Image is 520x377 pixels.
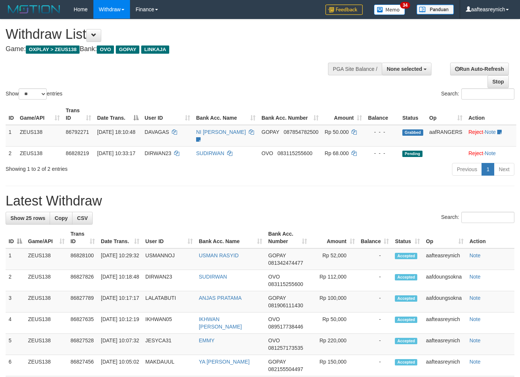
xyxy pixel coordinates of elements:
a: Note [470,359,481,365]
td: IKHWAN05 [142,312,196,334]
span: GOPAY [268,295,286,301]
span: CSV [77,215,88,221]
a: NI [PERSON_NAME] [196,129,246,135]
td: [DATE] 10:05:02 [98,355,142,376]
a: Note [485,129,496,135]
span: Accepted [395,338,417,344]
td: aafteasreynich [423,334,466,355]
a: YA [PERSON_NAME] [199,359,250,365]
td: ZEUS138 [25,291,68,312]
button: None selected [382,63,431,75]
td: MAKDAUUL [142,355,196,376]
select: Showentries [19,88,47,100]
span: OVO [268,316,280,322]
span: Accepted [395,317,417,323]
td: aafteasreynich [423,248,466,270]
td: · [465,125,516,147]
th: Trans ID: activate to sort column ascending [68,227,98,248]
td: 6 [6,355,25,376]
a: Note [470,252,481,258]
a: Note [470,337,481,343]
span: Accepted [395,253,417,259]
input: Search: [461,88,514,100]
td: 86827826 [68,270,98,291]
span: DAVAGAS [145,129,169,135]
td: · [465,146,516,160]
span: Copy 081906111430 to clipboard [268,302,303,308]
span: Accepted [395,274,417,280]
a: IKHWAN [PERSON_NAME] [199,316,242,330]
td: aafteasreynich [423,355,466,376]
td: - [358,334,392,355]
div: Showing 1 to 2 of 2 entries [6,162,211,173]
label: Search: [441,212,514,223]
span: GOPAY [268,252,286,258]
a: Show 25 rows [6,212,50,224]
td: 5 [6,334,25,355]
td: 1 [6,248,25,270]
td: ZEUS138 [25,270,68,291]
span: OVO [261,150,273,156]
td: ZEUS138 [25,312,68,334]
span: [DATE] 18:10:48 [97,129,135,135]
td: aafdoungsokna [423,270,466,291]
td: 3 [6,291,25,312]
th: Bank Acc. Name: activate to sort column ascending [196,227,265,248]
td: Rp 52,000 [310,248,357,270]
a: CSV [72,212,93,224]
td: 86827528 [68,334,98,355]
td: Rp 100,000 [310,291,357,312]
div: - - - [368,128,396,136]
td: ZEUS138 [25,334,68,355]
td: Rp 150,000 [310,355,357,376]
th: ID [6,104,17,125]
th: Action [467,227,514,248]
a: Copy [50,212,72,224]
th: Status [399,104,426,125]
td: aafRANGERS [426,125,465,147]
th: Bank Acc. Name: activate to sort column ascending [193,104,259,125]
td: [DATE] 10:18:48 [98,270,142,291]
td: ZEUS138 [25,248,68,270]
a: Reject [468,129,483,135]
td: 86828100 [68,248,98,270]
th: Bank Acc. Number: activate to sort column ascending [265,227,310,248]
th: User ID: activate to sort column ascending [142,227,196,248]
img: Button%20Memo.svg [374,4,405,15]
td: aafdoungsokna [423,291,466,312]
td: [DATE] 10:07:32 [98,334,142,355]
label: Show entries [6,88,62,100]
td: ZEUS138 [17,125,63,147]
span: Copy 081342474477 to clipboard [268,260,303,266]
th: Op: activate to sort column ascending [423,227,466,248]
span: GOPAY [268,359,286,365]
td: DIRWAN23 [142,270,196,291]
a: SUDIRWAN [199,274,227,280]
th: Bank Acc. Number: activate to sort column ascending [259,104,322,125]
th: Date Trans.: activate to sort column descending [94,104,142,125]
td: aafteasreynich [423,312,466,334]
a: Note [470,274,481,280]
th: Amount: activate to sort column ascending [310,227,357,248]
span: OVO [268,337,280,343]
th: Balance: activate to sort column ascending [358,227,392,248]
td: 86827456 [68,355,98,376]
a: Note [485,150,496,156]
td: ZEUS138 [25,355,68,376]
th: Status: activate to sort column ascending [392,227,423,248]
td: [DATE] 10:12:19 [98,312,142,334]
img: Feedback.jpg [325,4,363,15]
span: Copy [55,215,68,221]
th: Op: activate to sort column ascending [426,104,465,125]
a: Run Auto-Refresh [450,63,509,75]
a: ANJAS PRATAMA [199,295,242,301]
td: Rp 220,000 [310,334,357,355]
td: 86827635 [68,312,98,334]
span: Copy 082155504497 to clipboard [268,366,303,372]
span: Copy 087854782500 to clipboard [284,129,318,135]
h1: Latest Withdraw [6,194,514,208]
span: Rp 50.000 [325,129,349,135]
th: Amount: activate to sort column ascending [322,104,365,125]
th: User ID: activate to sort column ascending [142,104,193,125]
span: Copy 081257173535 to clipboard [268,345,303,351]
